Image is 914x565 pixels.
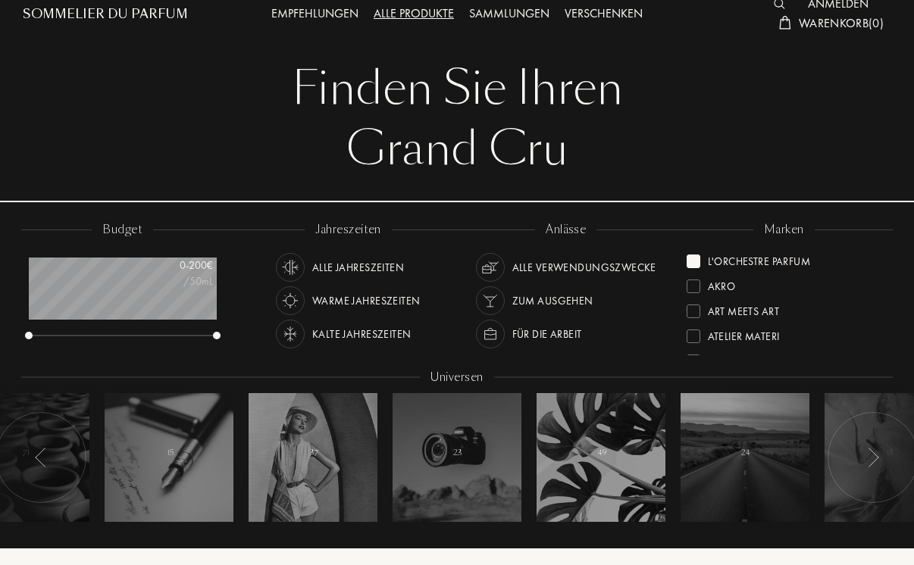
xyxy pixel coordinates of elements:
[512,253,656,282] div: Alle Verwendungszwecke
[34,119,880,179] div: Grand Cru
[480,257,501,278] img: usage_occasion_all_white.svg
[280,257,301,278] img: usage_season_average_white.svg
[453,448,462,458] span: 23
[480,323,501,345] img: usage_occasion_work_white.svg
[708,323,780,344] div: Atelier Materi
[312,286,421,315] div: Warme Jahreszeiten
[310,448,318,458] span: 37
[557,5,650,24] div: Verschenken
[312,320,412,348] div: Kalte Jahreszeiten
[312,253,404,282] div: Alle Jahreszeiten
[462,5,557,24] div: Sammlungen
[305,221,392,239] div: jahreszeiten
[867,448,879,467] img: arr_left.svg
[512,286,593,315] div: Zum Ausgehen
[366,5,462,21] a: Alle Produkte
[598,448,606,458] span: 49
[35,448,47,467] img: arr_left.svg
[264,5,366,21] a: Empfehlungen
[23,5,188,23] a: Sommelier du Parfum
[420,369,493,386] div: Universen
[535,221,596,239] div: anlässe
[753,221,815,239] div: marken
[708,348,741,369] div: Baruti
[34,58,880,119] div: Finden Sie Ihren
[512,320,582,348] div: Für die Arbeit
[708,248,811,269] div: L'Orchestre Parfum
[480,290,501,311] img: usage_occasion_party_white.svg
[708,298,779,319] div: Art Meets Art
[264,5,366,24] div: Empfehlungen
[799,15,884,31] span: Warenkorb ( 0 )
[280,323,301,345] img: usage_season_cold_white.svg
[779,16,791,30] img: cart_white.svg
[280,290,301,311] img: usage_season_hot_white.svg
[708,273,736,294] div: Akro
[462,5,557,21] a: Sammlungen
[137,273,213,289] div: /50mL
[366,5,462,24] div: Alle Produkte
[557,5,650,21] a: Verschenken
[92,221,153,239] div: budget
[137,258,213,273] div: 0 - 200 €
